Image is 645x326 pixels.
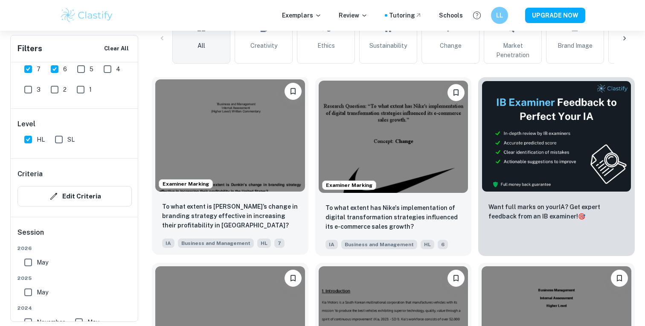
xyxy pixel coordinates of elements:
[257,239,271,248] span: HL
[274,239,285,248] span: 7
[339,11,368,20] p: Review
[491,7,508,24] button: LL
[152,77,308,256] a: Examiner MarkingBookmarkTo what extent is Dunkin’s change in branding strategy effective in incre...
[611,270,628,287] button: Bookmark
[162,202,298,230] p: To what extent is Dunkin’s change in branding strategy effective in increasing their profitabilit...
[17,274,132,282] span: 2025
[439,11,463,20] a: Schools
[488,202,625,221] p: Want full marks on your IA ? Get expert feedback from an IB examiner!
[63,85,67,94] span: 2
[325,203,462,231] p: To what extent has Nike's implementation of digital transformation strategies influenced its e-co...
[447,270,465,287] button: Bookmark
[63,64,67,74] span: 6
[102,42,131,55] button: Clear All
[525,8,585,23] button: UPGRADE NOW
[37,64,41,74] span: 7
[478,77,635,256] a: ThumbnailWant full marks on yourIA? Get expert feedback from an IB examiner!
[198,41,205,50] span: All
[440,41,462,50] span: Change
[495,11,505,20] h6: LL
[67,135,75,144] span: SL
[17,227,132,244] h6: Session
[558,41,593,50] span: Brand Image
[37,288,48,297] span: May
[155,79,305,192] img: Business and Management IA example thumbnail: To what extent is Dunkin’s change in bra
[325,240,338,249] span: IA
[285,270,302,287] button: Bookmark
[89,85,92,94] span: 1
[37,135,45,144] span: HL
[159,180,212,188] span: Examiner Marking
[17,43,42,55] h6: Filters
[17,244,132,252] span: 2026
[17,304,132,312] span: 2024
[438,240,448,249] span: 6
[37,85,41,94] span: 3
[578,213,585,220] span: 🎯
[317,41,335,50] span: Ethics
[285,83,302,100] button: Bookmark
[315,77,472,256] a: Examiner MarkingBookmarkTo what extent has Nike's implementation of digital transformation strate...
[162,239,174,248] span: IA
[90,64,93,74] span: 5
[17,119,132,129] h6: Level
[116,64,120,74] span: 4
[319,81,468,193] img: Business and Management IA example thumbnail: To what extent has Nike's implementation
[17,169,43,179] h6: Criteria
[282,11,322,20] p: Exemplars
[447,84,465,101] button: Bookmark
[322,181,376,189] span: Examiner Marking
[250,41,277,50] span: Creativity
[470,8,484,23] button: Help and Feedback
[421,240,434,249] span: HL
[17,186,132,207] button: Edit Criteria
[37,258,48,267] span: May
[178,239,254,248] span: Business and Management
[369,41,407,50] span: Sustainability
[341,240,417,249] span: Business and Management
[389,11,422,20] a: Tutoring
[488,41,538,60] span: Market Penetration
[60,7,114,24] img: Clastify logo
[482,81,631,192] img: Thumbnail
